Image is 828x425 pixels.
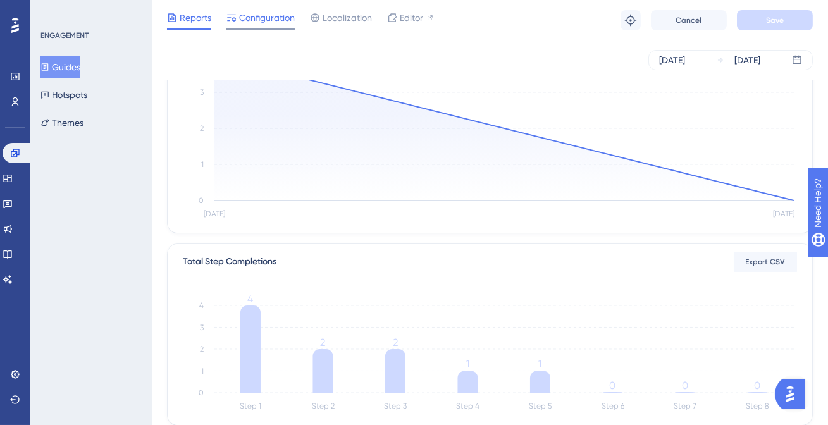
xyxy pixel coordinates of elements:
tspan: 0 [682,379,688,391]
tspan: [DATE] [773,210,794,219]
button: Save [737,10,813,30]
tspan: 4 [199,301,204,310]
button: Hotspots [40,83,87,106]
tspan: 1 [539,359,542,371]
div: [DATE] [734,52,760,68]
tspan: 0 [199,388,204,397]
span: Reports [180,10,211,25]
tspan: Step 1 [240,402,261,411]
tspan: 4 [248,293,254,305]
span: Editor [400,10,423,25]
tspan: 0 [755,379,761,391]
div: ENGAGEMENT [40,30,89,40]
span: Localization [323,10,372,25]
tspan: 3 [200,323,204,332]
tspan: 2 [200,124,204,133]
span: Export CSV [746,257,786,267]
tspan: Step 3 [384,402,407,411]
button: Cancel [651,10,727,30]
button: Themes [40,111,83,134]
tspan: 3 [200,88,204,97]
tspan: 2 [321,336,326,348]
div: [DATE] [659,52,685,68]
tspan: Step 2 [312,402,335,411]
tspan: 0 [610,379,616,391]
tspan: Step 4 [456,402,479,411]
tspan: Step 6 [602,402,624,411]
tspan: 0 [199,196,204,205]
button: Export CSV [734,252,797,272]
tspan: 1 [201,160,204,169]
tspan: [DATE] [204,210,225,219]
span: Need Help? [30,3,79,18]
tspan: 2 [393,336,398,348]
tspan: 1 [201,367,204,376]
button: Guides [40,56,80,78]
tspan: 2 [200,345,204,354]
tspan: Step 7 [674,402,696,411]
div: Total Step Completions [183,254,276,269]
tspan: Step 8 [746,402,769,411]
span: Cancel [676,15,702,25]
tspan: 1 [466,359,469,371]
span: Configuration [239,10,295,25]
span: Save [766,15,784,25]
tspan: Step 5 [529,402,552,411]
iframe: UserGuiding AI Assistant Launcher [775,375,813,413]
